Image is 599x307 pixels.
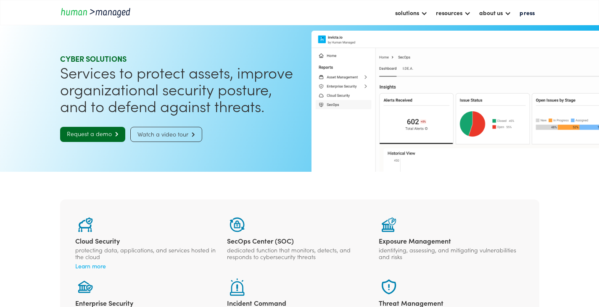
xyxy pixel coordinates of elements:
[475,5,515,20] div: about us
[130,127,202,142] a: Watch a video tour
[227,236,372,245] div: SecOps Center (SOC)
[75,299,220,307] div: Enterprise Security
[60,7,136,18] a: home
[227,247,372,260] div: dedicated function that monitors, detects, and responds to cybersecurity threats
[379,299,524,307] div: Threat Management
[395,8,419,18] div: solutions
[112,131,119,137] span: 
[436,8,462,18] div: resources
[60,64,296,114] h1: Services to protect assets, improve organizational security posture, and to defend against threats.
[60,127,125,142] a: Request a demo
[188,132,195,137] span: 
[479,8,503,18] div: about us
[227,299,372,307] div: Incident Command
[75,236,220,245] div: Cloud Security
[379,247,524,260] div: identifying, assessing, and mitigating vulnerabilities and risks
[391,5,432,20] div: solutions
[75,247,220,260] div: protecting data, applications, and services hosted in the cloud
[75,262,220,270] a: Learn more
[515,5,539,20] a: press
[379,236,524,245] div: Exposure Management
[60,54,296,64] div: Cyber SOLUTIONS
[432,5,475,20] div: resources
